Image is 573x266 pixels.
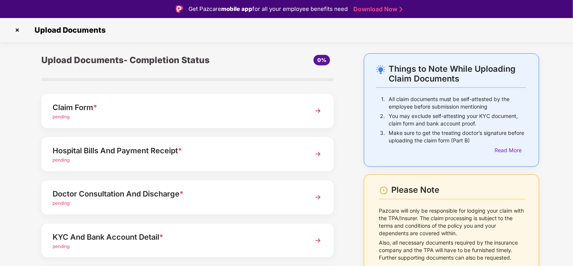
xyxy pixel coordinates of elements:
[53,243,69,249] span: pending
[53,157,69,163] span: pending
[53,200,69,206] span: pending
[311,104,325,118] img: svg+xml;base64,PHN2ZyBpZD0iTmV4dCIgeG1sbnM9Imh0dHA6Ly93d3cudzMub3JnLzIwMDAvc3ZnIiB3aWR0aD0iMzYiIG...
[379,186,388,195] img: svg+xml;base64,PHN2ZyBpZD0iV2FybmluZ18tXzI0eDI0IiBkYXRhLW5hbWU9Ildhcm5pbmcgLSAyNHgyNCIgeG1sbnM9Im...
[380,129,385,144] p: 3.
[379,207,526,237] p: Pazcare will only be responsible for lodging your claim with the TPA/Insurer. The claim processin...
[400,5,403,13] img: Stroke
[389,64,526,83] div: Things to Note While Uploading Claim Documents
[389,95,526,110] p: All claim documents must be self-attested by the employee before submission mentioning
[53,231,300,243] div: KYC And Bank Account Detail
[311,234,325,247] img: svg+xml;base64,PHN2ZyBpZD0iTmV4dCIgeG1sbnM9Imh0dHA6Ly93d3cudzMub3JnLzIwMDAvc3ZnIiB3aWR0aD0iMzYiIG...
[11,24,23,36] img: svg+xml;base64,PHN2ZyBpZD0iQ3Jvc3MtMzJ4MzIiIHhtbG5zPSJodHRwOi8vd3d3LnczLm9yZy8yMDAwL3N2ZyIgd2lkdG...
[188,5,348,14] div: Get Pazcare for all your employee benefits need
[221,5,252,12] strong: mobile app
[380,112,385,127] p: 2.
[53,145,300,157] div: Hospital Bills And Payment Receipt
[379,239,526,261] p: Also, all necessary documents required by the insurance company and the TPA will have to be furni...
[495,146,526,154] div: Read More
[389,112,526,127] p: You may exclude self-attesting your KYC document, claim form and bank account proof.
[41,53,236,67] div: Upload Documents- Completion Status
[376,65,385,74] img: svg+xml;base64,PHN2ZyB4bWxucz0iaHR0cDovL3d3dy53My5vcmcvMjAwMC9zdmciIHdpZHRoPSIyNC4wOTMiIGhlaWdodD...
[391,185,526,195] div: Please Note
[311,190,325,204] img: svg+xml;base64,PHN2ZyBpZD0iTmV4dCIgeG1sbnM9Imh0dHA6Ly93d3cudzMub3JnLzIwMDAvc3ZnIiB3aWR0aD0iMzYiIG...
[381,95,385,110] p: 1.
[311,147,325,161] img: svg+xml;base64,PHN2ZyBpZD0iTmV4dCIgeG1sbnM9Imh0dHA6Ly93d3cudzMub3JnLzIwMDAvc3ZnIiB3aWR0aD0iMzYiIG...
[53,114,69,119] span: pending
[27,26,109,35] span: Upload Documents
[53,188,300,200] div: Doctor Consultation And Discharge
[176,5,183,13] img: Logo
[317,57,326,63] span: 0%
[53,101,300,113] div: Claim Form
[353,5,400,13] a: Download Now
[389,129,526,144] p: Make sure to get the treating doctor’s signature before uploading the claim form (Part B)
